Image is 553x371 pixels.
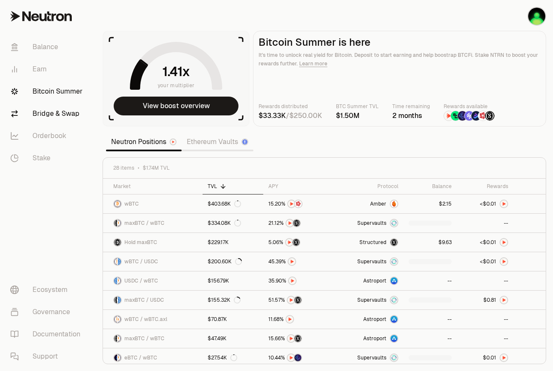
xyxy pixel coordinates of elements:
p: BTC Summer TVL [336,102,379,111]
a: Astroport [333,310,403,329]
img: NTRN Logo [500,258,507,265]
img: NTRN [288,354,294,361]
a: $70.87K [203,310,263,329]
img: Mars Fragments [295,200,302,207]
a: Neutron Positions [106,133,182,150]
span: your multiplier [158,81,195,90]
a: Bridge & Swap [3,103,92,125]
a: USDC LogowBTC LogoUSDC / wBTC [103,271,203,290]
span: maxBTC / USDC [124,297,164,303]
img: EtherFi Points [294,354,301,361]
a: Ethereum Vaults [182,133,253,150]
a: NTRN [263,271,333,290]
img: Structured Points [485,111,494,121]
a: StructuredmaxBTC [333,233,403,252]
span: Amber [370,200,386,207]
div: $27.54K [208,354,237,361]
img: wBTC Logo [118,354,121,361]
img: NTRN [289,277,296,284]
a: Ecosystem [3,279,92,301]
div: TVL [208,183,258,190]
a: $27.54K [203,348,263,367]
div: $334.08K [208,220,241,227]
img: wBTC.axl Logo [118,316,121,323]
a: Astroport [333,329,403,348]
img: Supervaults [391,220,397,227]
div: Rewards [462,183,508,190]
a: NTRN [263,252,333,271]
img: NTRN Logo [500,354,507,361]
img: Solv Points [465,111,474,121]
a: NTRNEtherFi Points [263,348,333,367]
button: NTRNStructured Points [268,334,328,343]
h2: Bitcoin Summer is here [259,36,541,48]
a: $47.49K [203,329,263,348]
img: Supervaults [391,258,397,265]
a: Stake [3,147,92,169]
button: NTRN [268,257,328,266]
img: Bedrock Diamonds [471,111,481,121]
span: Supervaults [357,258,386,265]
div: / [259,111,322,121]
a: SupervaultsSupervaults [333,348,403,367]
a: NTRNMars Fragments [263,194,333,213]
a: $156.79K [203,271,263,290]
div: APY [268,183,328,190]
a: -- [457,271,513,290]
img: USDC Logo [114,277,117,284]
a: SupervaultsSupervaults [333,291,403,309]
button: NTRNStructured Points [268,296,328,304]
a: wBTC LogowBTC [103,194,203,213]
img: QA [528,8,545,25]
a: -- [403,271,457,290]
button: NTRNStructured Points [268,219,328,227]
img: USDC Logo [118,258,121,265]
a: Balance [3,36,92,58]
a: NTRNStructured Points [263,233,333,252]
button: NTRN [268,277,328,285]
div: $229.17K [208,239,229,246]
img: NTRN [288,258,295,265]
img: NTRN [288,297,294,303]
img: NTRN [288,200,295,207]
span: USDC / wBTC [124,277,158,284]
button: NTRNMars Fragments [268,200,328,208]
img: Structured Points [293,239,300,246]
div: $156.79K [208,277,229,284]
a: NTRN Logo [457,252,513,271]
img: Structured Points [293,220,300,227]
span: Supervaults [357,354,386,361]
a: -- [403,310,457,329]
img: Structured Points [294,335,301,342]
a: $229.17K [203,233,263,252]
div: Protocol [338,183,398,190]
a: AmberAmber [333,194,403,213]
span: Structured [359,239,386,246]
img: Ethereum Logo [242,139,247,144]
a: $403.68K [203,194,263,213]
a: NTRN Logo [457,194,513,213]
a: Bitcoin Summer [3,80,92,103]
span: Hold maxBTC [124,239,157,246]
img: wBTC Logo [118,220,121,227]
a: -- [457,329,513,348]
span: Astroport [363,316,386,323]
a: maxBTC LogoUSDC LogomaxBTC / USDC [103,291,203,309]
a: -- [457,310,513,329]
a: Learn more [299,60,327,67]
span: Supervaults [357,220,386,227]
a: wBTC LogowBTC.axl LogowBTC / wBTC.axl [103,310,203,329]
img: maxBTC Logo [114,239,121,246]
img: Supervaults [391,354,397,361]
div: Market [113,183,197,190]
a: eBTC LogowBTC LogoeBTC / wBTC [103,348,203,367]
span: wBTC / USDC [124,258,158,265]
span: wBTC [124,200,139,207]
a: SupervaultsSupervaults [333,214,403,233]
img: maxBTC Logo [114,297,117,303]
img: NTRN [444,111,453,121]
a: -- [403,329,457,348]
a: $334.08K [203,214,263,233]
img: maxBTC Logo [114,220,117,227]
a: $155.32K [203,291,263,309]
